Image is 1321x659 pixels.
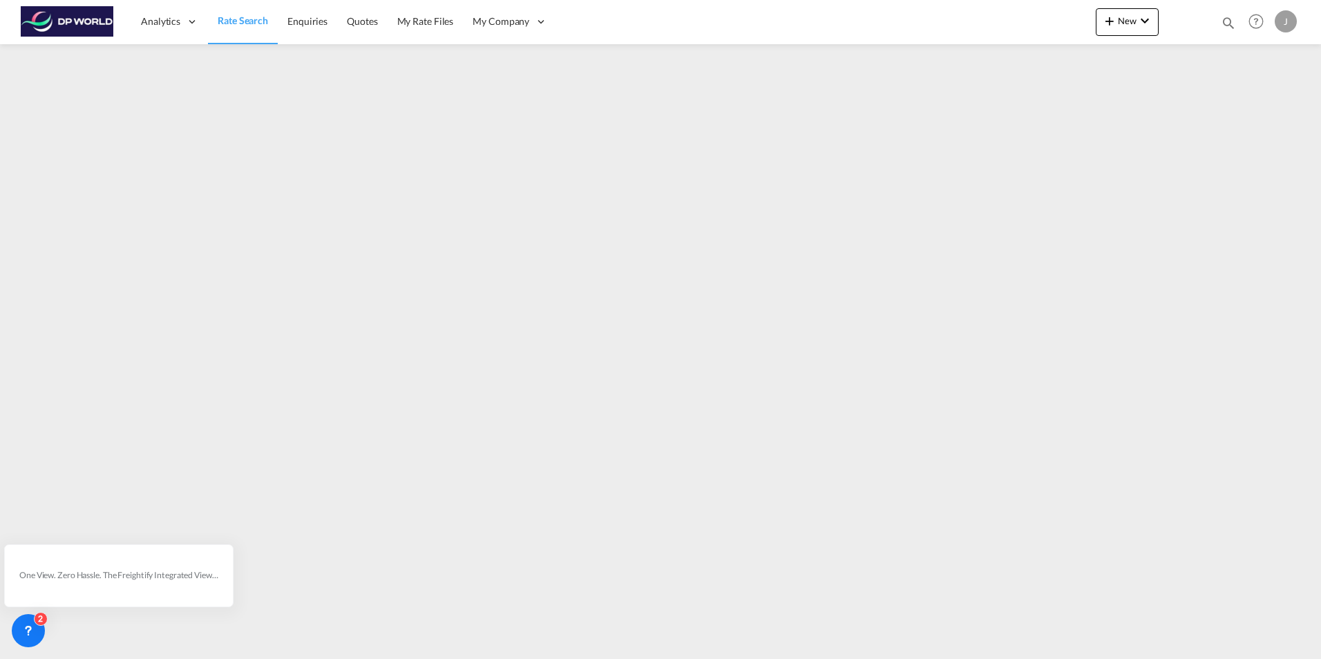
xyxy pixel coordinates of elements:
md-icon: icon-magnify [1221,15,1236,30]
span: My Company [473,15,529,28]
div: J [1275,10,1297,32]
span: Quotes [347,15,377,27]
span: Analytics [141,15,180,28]
div: Help [1244,10,1275,35]
span: Rate Search [218,15,268,26]
md-icon: icon-chevron-down [1137,12,1153,29]
div: icon-magnify [1221,15,1236,36]
span: Enquiries [287,15,327,27]
img: c08ca190194411f088ed0f3ba295208c.png [21,6,114,37]
span: Help [1244,10,1268,33]
button: icon-plus 400-fgNewicon-chevron-down [1096,8,1159,36]
md-icon: icon-plus 400-fg [1101,12,1118,29]
span: New [1101,15,1153,26]
span: My Rate Files [397,15,454,27]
